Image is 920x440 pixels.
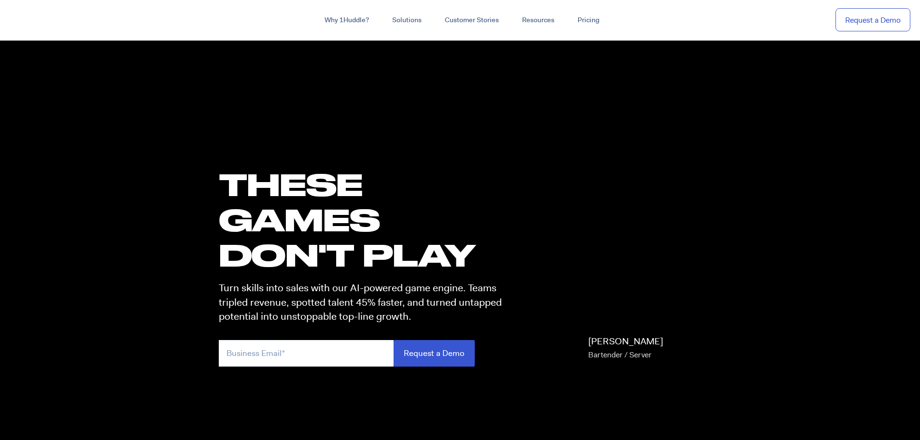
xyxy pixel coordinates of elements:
[313,12,381,29] a: Why 1Huddle?
[510,12,566,29] a: Resources
[566,12,611,29] a: Pricing
[219,281,510,324] p: Turn skills into sales with our AI-powered game engine. Teams tripled revenue, spotted talent 45%...
[394,340,475,367] input: Request a Demo
[219,340,394,367] input: Business Email*
[588,335,663,362] p: [PERSON_NAME]
[588,350,651,360] span: Bartender / Server
[10,11,79,29] img: ...
[219,167,510,273] h1: these GAMES DON'T PLAY
[835,8,910,32] a: Request a Demo
[433,12,510,29] a: Customer Stories
[381,12,433,29] a: Solutions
